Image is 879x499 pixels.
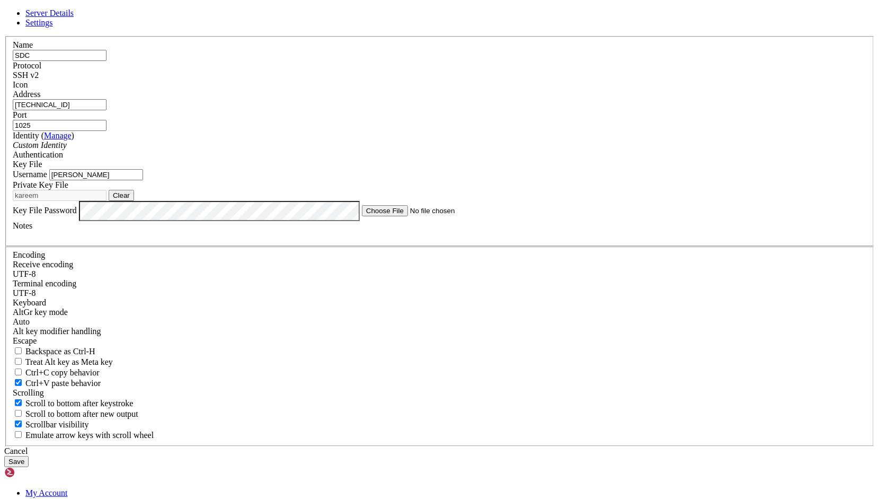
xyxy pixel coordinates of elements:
label: Port [13,110,27,119]
span: Scroll to bottom after keystroke [25,399,134,408]
i: Custom Identity [13,141,67,150]
label: Whether to scroll to the bottom on any keystroke. [13,399,134,408]
span: Scroll to bottom after new output [25,409,138,418]
input: Scrollbar visibility [15,421,22,427]
div: Escape [13,336,866,346]
span: SSH v2 [13,71,39,80]
span: Escape [13,336,37,345]
x-row: Last login: [DATE] from [TECHNICAL_ID] [4,329,741,338]
input: Port Number [13,120,106,131]
label: Whether the Alt key acts as a Meta key or as a distinct Alt key. [13,357,113,366]
a: Settings [25,18,53,27]
label: Notes [13,221,32,230]
input: Scroll to bottom after keystroke [15,399,22,406]
x-row: * Documentation: [URL][DOMAIN_NAME] [4,22,741,31]
span: Treat Alt key as Meta key [25,357,113,366]
x-row: [URL][DOMAIN_NAME] [4,148,741,157]
a: My Account [25,488,68,497]
input: Host Name or IP [13,99,106,110]
label: Encoding [13,250,45,259]
x-row: Swap usage: 0% [4,103,741,112]
label: Authentication [13,150,63,159]
div: Auto [13,317,866,327]
x-row: To see these additional updates run: apt list --upgradable [4,194,741,203]
label: Private Key File [13,180,68,189]
span: ( ) [41,131,74,140]
div: UTF-8 [13,269,866,279]
div: (32, 37) [147,338,152,347]
x-row: 10 updates can be applied immediately. [4,185,741,194]
x-row: Welcome to Ubuntu 22.04.5 LTS (GNU/Linux 5.15.0-140-generic x86_64) [4,4,741,13]
x-row: * Support: [URL][DOMAIN_NAME] [4,40,741,49]
label: The default terminal encoding. ISO-2022 enables character map translations (like graphics maps). ... [13,279,76,288]
div: Key File [13,160,866,169]
x-row: System load: 0.76 Processes: 280 [4,76,741,85]
x-row: [PERSON_NAME]@iZl4v8ptwcx20uqzkuwxonZ:~$ [4,338,741,347]
x-row: * Strictly confined Kubernetes makes edge and IoT secure. Learn how MicroK8s [4,121,741,130]
input: Server Name [13,50,106,61]
input: Emulate arrow keys with scroll wheel [15,431,22,438]
button: Save [4,456,29,467]
label: Keyboard [13,298,46,307]
button: Clear [109,190,134,201]
input: Treat Alt key as Meta key [15,358,22,365]
span: UTF-8 [13,269,36,278]
span: UTF-8 [13,288,36,297]
x-row: 1 updates could not be installed automatically. For more details, [4,275,741,284]
img: Shellngn [4,467,65,478]
x-row: New release '24.04.3 LTS' available. [4,239,741,248]
span: Key File [13,160,42,169]
input: Scroll to bottom after new output [15,410,22,417]
label: When using the alternative screen buffer, and DECCKM (Application Cursor Keys) is active, mouse w... [13,431,154,440]
label: Name [13,40,33,49]
a: Manage [44,131,72,140]
x-row: * Management: [URL][DOMAIN_NAME] [4,31,741,40]
span: Scrollbar visibility [25,420,89,429]
label: Address [13,90,40,99]
input: Ctrl+C copy behavior [15,369,22,375]
input: Login Username [49,169,143,180]
x-row: Welcome to Alibaba Cloud Elastic Compute Service ! [4,311,741,320]
span: Auto [13,317,30,326]
label: Scroll to bottom after new output. [13,409,138,418]
label: Set the expected encoding for data received from the host. If the encodings do not match, visual ... [13,260,73,269]
div: UTF-8 [13,288,866,298]
input: Backspace as Ctrl-H [15,347,22,354]
x-row: 8 additional security updates can be applied with ESM Apps. [4,212,741,221]
x-row: Expanded Security Maintenance for Applications is not enabled. [4,167,741,176]
x-row: Learn more about enabling ESM Apps service at [URL][DOMAIN_NAME] [4,221,741,230]
label: Ctrl-C copies if true, send ^C to host if false. Ctrl-Shift-C sends ^C to host if true, copies if... [13,368,100,377]
label: Ctrl+V pastes if true, sends ^V to host if false. Ctrl+Shift+V sends ^V to host if true, pastes i... [13,379,101,388]
div: Cancel [4,447,875,456]
x-row: just raised the bar for easy, resilient and secure K8s cluster deployment. [4,130,741,139]
span: Emulate arrow keys with scroll wheel [25,431,154,440]
label: If true, the backspace should send BS ('\x08', aka ^H). Otherwise the backspace key should send '... [13,347,95,356]
label: Protocol [13,61,41,70]
a: Server Details [25,8,74,17]
div: Custom Identity [13,141,866,150]
x-row: Usage of /: 65.4% of 98.05GB Users logged in: 1 [4,85,741,94]
label: Username [13,170,47,179]
label: Icon [13,80,28,89]
x-row: Run 'do-release-upgrade' to upgrade to it. [4,248,741,257]
label: Identity [13,131,74,140]
label: Scrolling [13,388,44,397]
label: Controls how the Alt key is handled. Escape: Send an ESC prefix. 8-Bit: Add 128 to the typed char... [13,327,101,336]
input: Ctrl+V paste behavior [15,379,22,386]
span: Backspace as Ctrl-H [25,347,95,356]
x-row: System information as of [DATE] [4,58,741,67]
x-row: see /var/log/unattended-upgrades/unattended-upgrades.log [4,284,741,293]
span: Ctrl+C copy behavior [25,368,100,377]
span: Ctrl+V paste behavior [25,379,101,388]
div: SSH v2 [13,71,866,80]
x-row: Memory usage: 31% IPv4 address for eth0: [TECHNICAL_ID] [4,94,741,103]
label: Set the expected encoding for data received from the host. If the encodings do not match, visual ... [13,308,68,317]
label: The vertical scrollbar mode. [13,420,89,429]
label: Key File Password [13,206,77,215]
